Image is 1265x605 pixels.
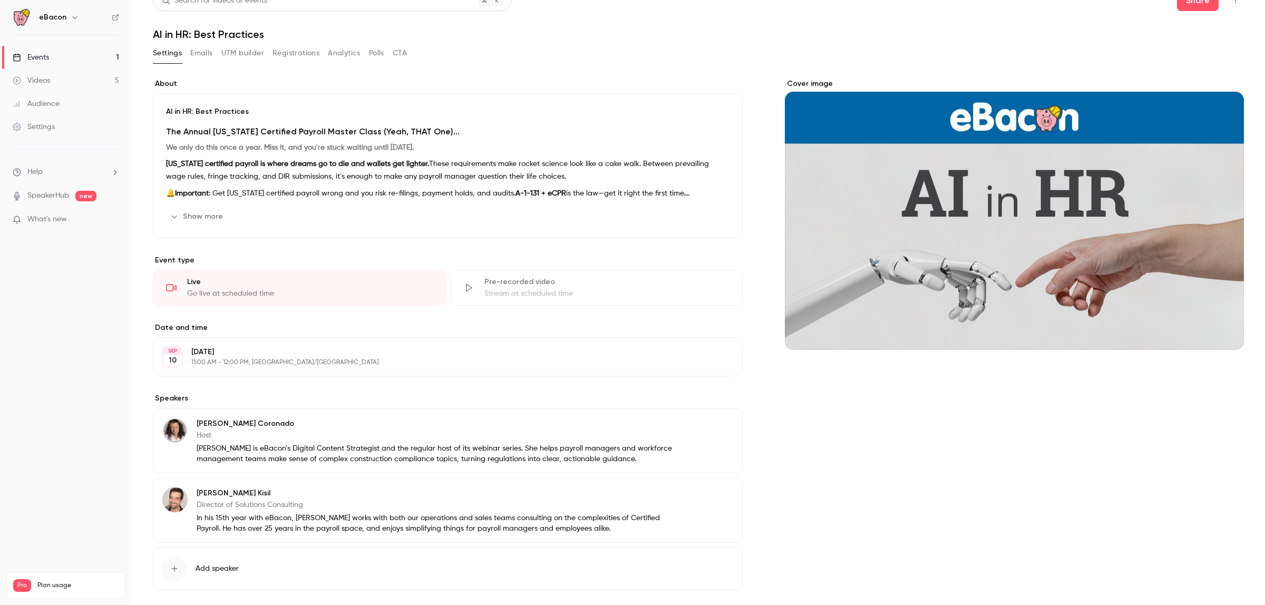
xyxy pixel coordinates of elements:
[153,547,743,590] button: Add speaker
[197,500,674,510] p: Director of Solutions Consulting
[328,45,361,62] button: Analytics
[13,9,30,26] img: eBacon
[39,12,66,23] h6: eBacon
[197,488,674,499] p: [PERSON_NAME] Kisil
[273,45,319,62] button: Registrations
[393,45,407,62] button: CTA
[785,79,1244,350] section: Cover image
[166,106,729,117] p: AI in HR: Best Practices
[187,277,433,287] div: Live
[37,581,119,590] span: Plan usage
[484,288,730,299] div: Stream at scheduled time
[153,255,743,266] p: Event type
[369,45,384,62] button: Polls
[13,52,49,63] div: Events
[13,75,50,86] div: Videos
[27,167,43,178] span: Help
[153,79,743,89] label: About
[197,430,674,441] p: Host
[13,99,60,109] div: Audience
[13,167,119,178] li: help-dropdown-opener
[75,191,96,201] span: new
[13,579,31,592] span: Pro
[191,347,687,357] p: [DATE]
[450,270,743,306] div: Pre-recorded videoStream at scheduled time
[166,158,729,183] p: These requirements make rocket science look like a cake walk. Between prevailing wage rules, frin...
[153,477,743,543] div: Brian Kisil[PERSON_NAME] KisilDirector of Solutions ConsultingIn his 15th year with eBacon, [PERS...
[190,45,212,62] button: Emails
[27,214,67,225] span: What's new
[153,393,743,404] label: Speakers
[163,347,182,355] div: SEP
[187,288,433,299] div: Go live at scheduled time
[197,443,674,464] p: [PERSON_NAME] is eBacon’s Digital Content Strategist and the regular host of its webinar series. ...
[197,513,674,534] p: In his 15th year with eBacon, [PERSON_NAME] works with both our operations and sales teams consul...
[169,355,177,366] p: 10
[221,45,264,62] button: UTM builder
[197,418,674,429] p: [PERSON_NAME] Coronado
[153,28,1244,41] h1: AI in HR: Best Practices
[153,408,743,473] div: Shawna Coronado[PERSON_NAME] CoronadoHost[PERSON_NAME] is eBacon’s Digital Content Strategist and...
[166,160,429,168] strong: [US_STATE] certified payroll is where dreams go to die and wallets get lighter.
[162,417,188,443] img: Shawna Coronado
[196,563,239,574] span: Add speaker
[166,144,414,151] strong: We only do this once a year. Miss it, and you're stuck waiting until [DATE].
[153,45,182,62] button: Settings
[785,79,1244,89] label: Cover image
[515,190,566,197] strong: A-1-131 + eCPR
[191,358,687,367] p: 11:00 AM - 12:00 PM, [GEOGRAPHIC_DATA]/[GEOGRAPHIC_DATA]
[175,190,209,197] strong: Important
[166,187,729,200] p: 🔔 : Get [US_STATE] certified payroll wrong and you risk re-filings, payment holds, and audits. is...
[166,126,460,136] strong: The Annual [US_STATE] Certified Payroll Master Class (Yeah, THAT One)...
[153,323,743,333] label: Date and time
[153,270,446,306] div: LiveGo live at scheduled time
[13,122,55,132] div: Settings
[166,208,229,225] button: Show more
[162,487,188,512] img: Brian Kisil
[484,277,730,287] div: Pre-recorded video
[27,190,69,201] a: SpeakerHub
